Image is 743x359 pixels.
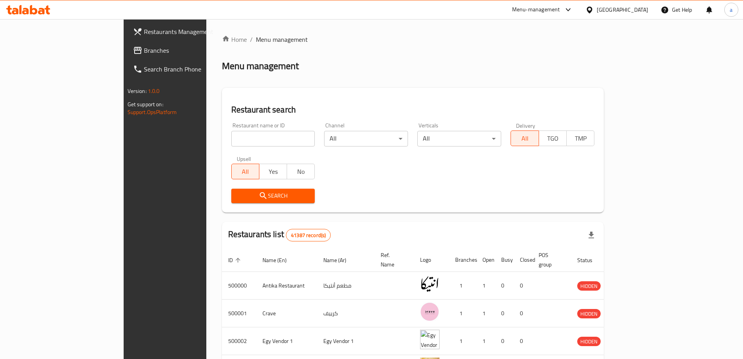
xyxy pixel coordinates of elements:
img: Antika Restaurant [420,274,440,294]
td: 1 [476,300,495,327]
td: 1 [449,327,476,355]
li: / [250,35,253,44]
span: No [290,166,312,177]
button: Yes [259,164,287,179]
td: 0 [495,272,514,300]
a: Branches [127,41,248,60]
td: 0 [495,327,514,355]
div: [GEOGRAPHIC_DATA] [597,5,648,14]
span: Branches [144,46,241,55]
td: Antika Restaurant [256,272,317,300]
a: Restaurants Management [127,22,248,41]
td: Egy Vendor 1 [317,327,374,355]
th: Branches [449,248,476,272]
span: Search [238,191,309,201]
td: Crave [256,300,317,327]
div: Total records count [286,229,331,241]
th: Closed [514,248,532,272]
h2: Restaurants list [228,229,331,241]
span: Restaurants Management [144,27,241,36]
td: Egy Vendor 1 [256,327,317,355]
span: All [514,133,536,144]
td: 0 [514,300,532,327]
span: Status [577,255,603,265]
div: All [324,131,408,146]
button: No [287,164,315,179]
button: All [231,164,259,179]
td: 1 [449,300,476,327]
td: 0 [514,327,532,355]
span: Name (En) [262,255,297,265]
div: All [417,131,501,146]
a: Support.OpsPlatform [128,107,177,117]
span: 41387 record(s) [286,232,330,239]
span: Get support on: [128,99,163,109]
span: TMP [570,133,591,144]
div: HIDDEN [577,337,601,346]
td: 1 [476,327,495,355]
h2: Menu management [222,60,299,72]
label: Upsell [237,156,251,161]
td: 0 [514,272,532,300]
img: Crave [420,302,440,321]
span: POS group [539,250,562,269]
span: ID [228,255,243,265]
td: 1 [476,272,495,300]
a: Search Branch Phone [127,60,248,79]
input: Search for restaurant name or ID.. [231,131,315,146]
th: Open [476,248,495,272]
td: 0 [495,300,514,327]
td: مطعم أنتيكا [317,272,374,300]
div: Menu-management [512,5,560,14]
span: Name (Ar) [323,255,356,265]
th: Logo [414,248,449,272]
nav: breadcrumb [222,35,604,44]
div: Export file [582,226,601,245]
span: Menu management [256,35,308,44]
span: All [235,166,256,177]
span: Search Branch Phone [144,64,241,74]
span: TGO [542,133,564,144]
button: All [511,130,539,146]
span: Yes [262,166,284,177]
span: 1.0.0 [148,86,160,96]
td: 1 [449,272,476,300]
th: Busy [495,248,514,272]
span: Ref. Name [381,250,404,269]
td: كرييف [317,300,374,327]
button: TMP [566,130,594,146]
button: Search [231,189,315,203]
span: HIDDEN [577,309,601,318]
h2: Restaurant search [231,104,595,116]
span: a [730,5,732,14]
img: Egy Vendor 1 [420,330,440,349]
button: TGO [539,130,567,146]
span: Version: [128,86,147,96]
span: HIDDEN [577,337,601,346]
label: Delivery [516,123,536,128]
span: HIDDEN [577,282,601,291]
